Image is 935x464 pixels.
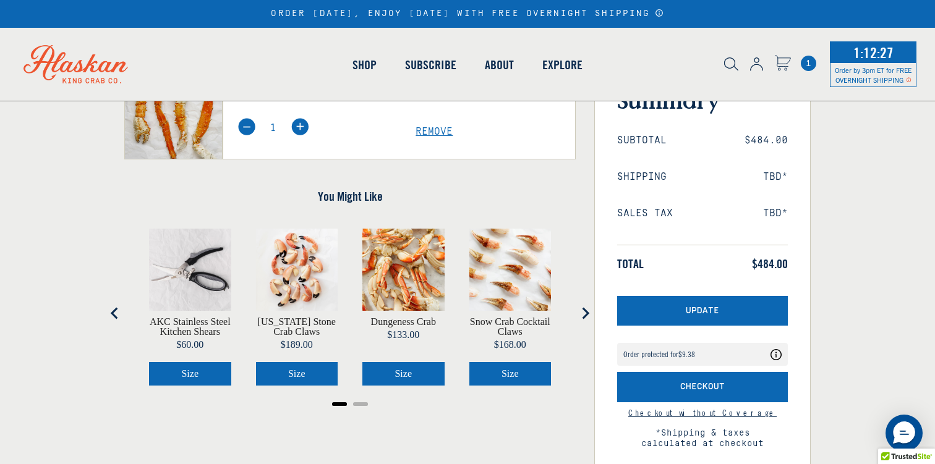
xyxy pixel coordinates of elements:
[471,30,528,100] a: About
[623,350,695,358] div: Order protected for $9.38
[103,301,127,326] button: Go to last slide
[244,216,351,398] div: product
[617,171,667,183] span: Shipping
[149,229,231,311] img: AKC Stainless Steel Kitchen Shears
[181,368,199,379] span: Size
[573,301,597,326] button: Next slide
[655,9,664,17] a: Announcement Bar Modal
[750,57,763,71] img: account
[395,368,412,379] span: Size
[149,317,231,337] a: View AKC Stainless Steel Kitchen Shears
[387,329,419,340] span: $133.00
[469,317,552,337] a: View Snow Crab Cocktail Claws
[125,44,222,159] img: Red King Crab Legs - 4 lbs (2-3.5 Servings)
[149,362,231,386] button: Select AKC Stainless Steel Kitchen Shears size
[617,337,788,372] div: route shipping protection selector element
[332,402,347,406] button: Go to page 1
[617,343,788,366] div: Coverage Options
[617,296,788,326] button: Update
[469,229,552,311] img: Crab Claws
[801,56,816,71] a: Cart
[291,118,309,135] img: plus
[745,135,788,146] span: $484.00
[371,317,436,327] a: View Dungeness Crab
[906,75,912,84] span: Shipping Notice Icon
[362,229,445,311] img: Dungeness Crab
[288,368,305,379] span: Size
[686,306,719,316] span: Update
[238,118,255,135] img: minus
[416,126,575,138] a: Remove
[350,216,457,398] div: product
[256,229,338,311] img: stone crab claws on butcher paper
[617,417,788,449] span: *Shipping & taxes calculated at checkout
[617,61,788,114] h3: Order Summary
[801,56,816,71] span: 1
[835,65,912,84] span: Order by 3pm ET for FREE OVERNIGHT SHIPPING
[176,339,203,350] span: $60.00
[775,55,791,73] a: Cart
[327,410,374,429] a: Powered by Rebuy
[617,256,644,271] span: Total
[271,9,664,19] div: ORDER [DATE], ENJOY [DATE] WITH FREE OVERNIGHT SHIPPING
[353,402,368,406] button: Go to page 2
[502,368,519,379] span: Size
[124,398,576,408] ul: Select a slide to show
[469,362,552,386] button: Select Snow Crab Cocktail Claws size
[628,407,777,418] a: Continue to checkout without Shipping Protection
[680,382,725,392] span: Checkout
[850,40,897,65] span: 1:12:27
[338,30,391,100] a: Shop
[391,30,471,100] a: Subscribe
[752,256,788,271] span: $484.00
[137,216,244,398] div: product
[528,30,597,100] a: Explore
[617,135,667,146] span: Subtotal
[6,28,145,101] img: Alaskan King Crab Co. logo
[494,339,526,350] span: $168.00
[617,372,788,402] button: Checkout with Shipping Protection included for an additional fee as listed above
[457,216,564,398] div: product
[724,57,738,71] img: search
[281,339,313,350] span: $189.00
[617,208,673,219] span: Sales Tax
[886,415,923,452] div: Messenger Dummy Widget
[256,362,338,386] button: Select Florida Stone Crab Claws size
[362,362,445,386] button: Select Dungeness Crab size
[256,317,338,337] a: View Florida Stone Crab Claws
[124,189,576,204] h4: You Might Like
